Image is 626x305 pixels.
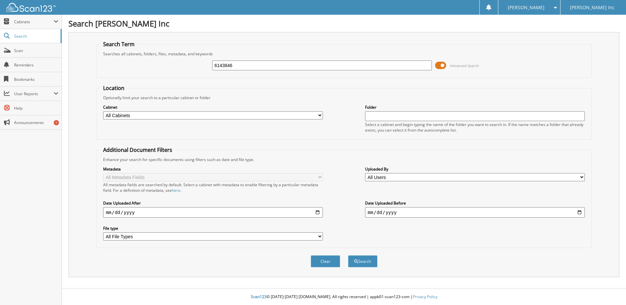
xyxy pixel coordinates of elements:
[62,289,626,305] div: © [DATE]-[DATE] [DOMAIN_NAME]. All rights reserved | appb01-scan123-com |
[14,33,57,39] span: Search
[365,122,585,133] div: Select a cabinet and begin typing the name of the folder you want to search in. If the name match...
[251,294,267,299] span: Scan123
[100,51,588,57] div: Searches all cabinets, folders, files, metadata, and keywords
[103,166,323,172] label: Metadata
[365,104,585,110] label: Folder
[103,207,323,218] input: start
[450,63,479,68] span: Advanced Search
[14,48,58,53] span: Scan
[103,200,323,206] label: Date Uploaded After
[100,95,588,100] div: Optionally limit your search to a particular cabinet or folder
[365,166,585,172] label: Uploaded By
[7,3,56,12] img: scan123-logo-white.svg
[68,18,619,29] h1: Search [PERSON_NAME] Inc
[413,294,437,299] a: Privacy Policy
[54,120,59,125] div: 7
[570,6,615,9] span: [PERSON_NAME] Inc
[100,41,138,48] legend: Search Term
[365,207,585,218] input: end
[348,255,377,267] button: Search
[100,157,588,162] div: Enhance your search for specific documents using filters such as date and file type.
[103,104,323,110] label: Cabinet
[172,188,180,193] a: here
[100,84,128,92] legend: Location
[100,146,175,153] legend: Additional Document Filters
[14,105,58,111] span: Help
[103,182,323,193] div: All metadata fields are searched by default. Select a cabinet with metadata to enable filtering b...
[508,6,544,9] span: [PERSON_NAME]
[14,120,58,125] span: Announcements
[103,225,323,231] label: File type
[14,91,54,97] span: User Reports
[365,200,585,206] label: Date Uploaded Before
[14,77,58,82] span: Bookmarks
[14,19,54,25] span: Cabinets
[14,62,58,68] span: Reminders
[311,255,340,267] button: Clear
